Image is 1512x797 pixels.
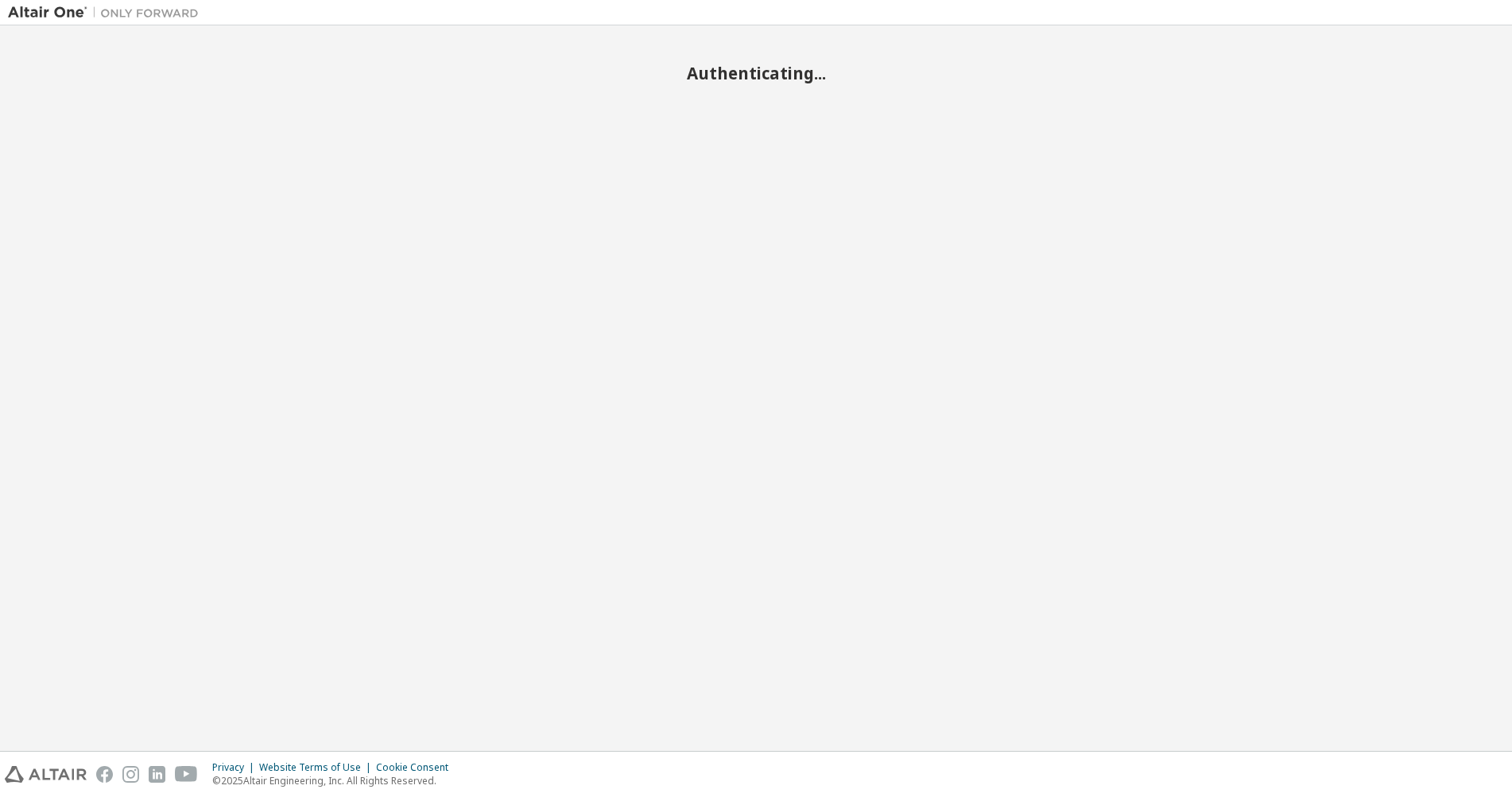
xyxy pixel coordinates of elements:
img: youtube.svg [175,766,198,783]
p: © 2025 Altair Engineering, Inc. All Rights Reserved. [212,774,458,787]
h2: Authenticating... [8,63,1504,83]
img: instagram.svg [122,766,139,783]
img: altair_logo.svg [5,766,87,783]
img: linkedin.svg [149,766,165,783]
div: Privacy [212,761,259,774]
img: facebook.svg [96,766,113,783]
div: Website Terms of Use [259,761,376,774]
img: Altair One [8,5,207,21]
div: Cookie Consent [376,761,458,774]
